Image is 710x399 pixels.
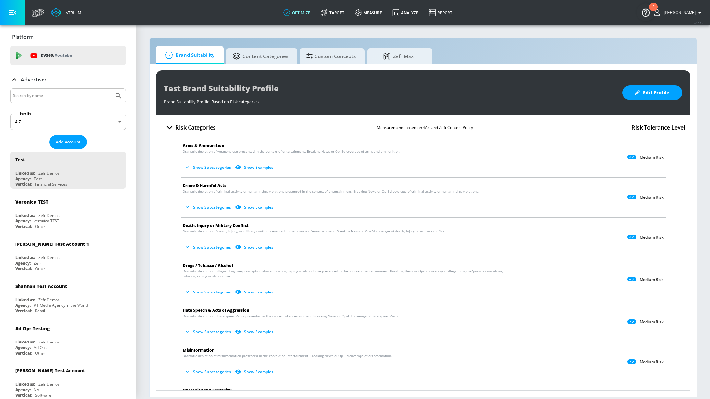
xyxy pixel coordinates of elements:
[183,314,399,318] span: Dramatic depiction of hate speech/acts presented in the context of entertainment. Breaking News o...
[10,70,126,89] div: Advertiser
[15,393,32,398] div: Vertical:
[15,297,35,303] div: Linked as:
[15,170,35,176] div: Linked as:
[640,319,664,325] p: Medium Risk
[15,368,85,374] div: [PERSON_NAME] Test Account
[34,345,47,350] div: Ad Ops
[183,367,234,377] button: Show Subcategories
[163,47,214,63] span: Brand Suitability
[38,213,60,218] div: Zefr Demos
[654,9,704,17] button: [PERSON_NAME]
[234,367,276,377] button: Show Examples
[183,347,214,353] span: Misinformation
[631,123,685,132] h4: Risk Tolerance Level
[234,287,276,297] button: Show Examples
[12,33,34,41] p: Platform
[15,339,35,345] div: Linked as:
[41,52,72,59] p: DV360:
[56,138,80,146] span: Add Account
[15,199,48,205] div: Veronica TEST
[374,48,423,64] span: Zefr Max
[15,266,32,271] div: Vertical:
[637,3,655,21] button: Open Resource Center, 2 new notifications
[34,260,41,266] div: Zefr
[15,260,31,266] div: Agency:
[183,149,400,154] span: Dramatic depiction of weapons use presented in the context of entertainment. Breaking News or Op–...
[10,278,126,315] div: Shannan Test AccountLinked as:Zefr DemosAgency:#1 Media Agency in the WorldVertical:Retail
[15,224,32,229] div: Vertical:
[640,155,664,160] p: Medium Risk
[63,10,81,16] div: Atrium
[183,327,234,337] button: Show Subcategories
[38,381,60,387] div: Zefr Demos
[15,176,31,181] div: Agency:
[18,111,32,116] label: Sort By
[10,320,126,357] div: Ad Ops TestingLinked as:Zefr DemosAgency:Ad OpsVertical:Other
[640,195,664,200] p: Medium Risk
[34,176,42,181] div: Test
[183,269,512,279] span: Dramatic depiction of illegal drug use/prescription abuse, tobacco, vaping or alcohol use present...
[183,183,226,188] span: Crime & Harmful Acts
[15,181,32,187] div: Vertical:
[34,218,59,224] div: veronica TEST
[35,350,45,356] div: Other
[175,123,216,132] h4: Risk Categories
[15,218,31,224] div: Agency:
[10,152,126,189] div: TestLinked as:Zefr DemosAgency:TestVertical:Financial Services
[234,162,276,173] button: Show Examples
[183,307,249,313] span: Hate Speech & Acts of Aggression
[387,1,423,24] a: Analyze
[35,393,51,398] div: Software
[233,48,288,64] span: Content Categories
[10,236,126,273] div: [PERSON_NAME] Test Account 1Linked as:Zefr DemosAgency:ZefrVertical:Other
[652,7,655,15] div: 2
[183,162,234,173] button: Show Subcategories
[34,303,88,308] div: #1 Media Agency in the World
[15,387,31,393] div: Agency:
[640,359,664,365] p: Medium Risk
[15,325,50,331] div: Ad Ops Testing
[15,156,25,163] div: Test
[15,241,89,247] div: [PERSON_NAME] Test Account 1
[306,48,356,64] span: Custom Concepts
[15,255,35,260] div: Linked as:
[640,277,664,282] p: Medium Risk
[183,189,479,194] span: Dramatic depiction of criminal activity or human rights violations presented in the context of en...
[38,297,60,303] div: Zefr Demos
[183,387,231,393] span: Obscenity and Profanity
[15,350,32,356] div: Vertical:
[234,242,276,253] button: Show Examples
[234,327,276,337] button: Show Examples
[51,8,81,18] a: Atrium
[10,194,126,231] div: Veronica TESTLinked as:Zefr DemosAgency:veronica TESTVertical:Other
[315,1,349,24] a: Target
[694,21,704,25] span: v 4.25.4
[10,114,126,130] div: A-Z
[15,308,32,314] div: Vertical:
[15,303,31,308] div: Agency:
[183,242,234,253] button: Show Subcategories
[35,266,45,271] div: Other
[13,92,111,100] input: Search by name
[15,213,35,218] div: Linked as:
[34,387,39,393] div: NA
[183,223,249,228] span: Death, Injury or Military Conflict
[423,1,458,24] a: Report
[49,135,87,149] button: Add Account
[183,143,224,148] span: Arms & Ammunition
[10,28,126,46] div: Platform
[35,181,67,187] div: Financial Services
[15,381,35,387] div: Linked as:
[635,89,669,97] span: Edit Profile
[21,76,47,83] p: Advertiser
[38,255,60,260] div: Zefr Demos
[35,224,45,229] div: Other
[234,202,276,213] button: Show Examples
[278,1,315,24] a: optimize
[161,120,218,135] button: Risk Categories
[183,287,234,297] button: Show Subcategories
[622,85,682,100] button: Edit Profile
